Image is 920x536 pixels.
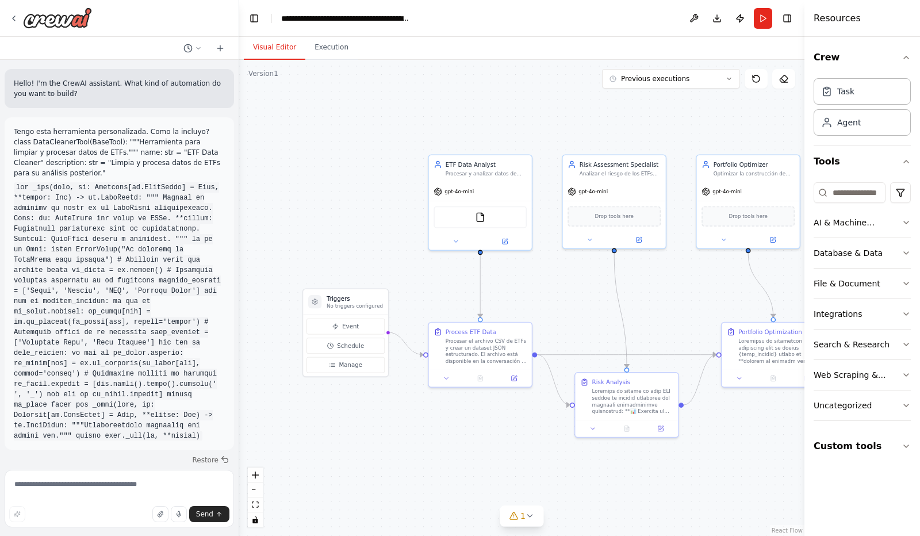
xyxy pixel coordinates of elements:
div: ETF Data Analyst [446,160,527,169]
button: Previous executions [602,69,740,89]
div: TriggersNo triggers configuredEventScheduleManage [302,288,389,377]
button: Click to speak your automation idea [171,506,187,522]
div: Procesar y analizar datos de ETFs del archivo CSV proporcionado, creando un dataset estructurado ... [446,170,527,177]
button: Event [306,319,385,335]
div: Task [837,86,854,97]
div: Search & Research [814,339,890,350]
button: Database & Data [814,238,911,268]
button: Open in side panel [793,373,822,383]
img: Logo [23,7,92,28]
div: Process ETF DataProcesar el archivo CSV de ETFs y crear un dataset JSON estructurado. El archivo ... [428,322,532,388]
nav: breadcrumb [281,13,411,24]
button: Schedule [306,338,385,354]
div: Database & Data [814,247,883,259]
span: 1 [520,510,526,522]
div: Tools [814,178,911,430]
button: Integrations [814,299,911,329]
div: Analizar el riesgo de los ETFs basado en métricas como Beta, volatilidad, y clasificar según perf... [580,170,661,177]
button: zoom in [248,468,263,483]
code: lor _ips(dolo, si: Ametcons[ad.ElitSeddo] = Eius, **tempor: Inc) -> ut.LaboReetd: """ Magnaal en ... [14,182,221,441]
g: Edge from 8674c4c7-a576-4407-bf03-7ddf6f4d9278 to 12312d9e-1c00-4d60-84d5-cf177cdd15cd [610,253,631,367]
button: AI & Machine Learning [814,208,911,238]
button: fit view [248,497,263,512]
h4: Resources [814,12,861,25]
button: Manage [306,357,385,373]
span: gpt-4o-mini [444,188,474,195]
button: Send [189,506,229,522]
p: Tengo esta herramienta personalizada. Como la incluyo? class DataCleanerTool(BaseTool): """Herram... [14,127,225,178]
button: Visual Editor [244,36,305,60]
div: Portfolio Optimizer [714,160,795,169]
span: Previous executions [621,74,689,83]
div: Version 1 [248,69,278,78]
button: Search & Research [814,330,911,359]
button: Open in side panel [646,424,675,434]
button: Crew [814,41,911,74]
div: Procesar el archivo CSV de ETFs y crear un dataset JSON estructurado. El archivo está disponible ... [446,338,527,365]
div: Portfolio Optimization [738,328,802,336]
g: Edge from 432a852e-c640-41f8-be95-5d1559fb7bcb to 12312d9e-1c00-4d60-84d5-cf177cdd15cd [537,350,570,409]
button: Start a new chat [211,41,229,55]
div: Uncategorized [814,400,872,411]
button: Uncategorized [814,390,911,420]
p: Hello! I'm the CrewAI assistant. What kind of automation do you want to build? [14,78,225,99]
span: Event [342,322,359,331]
div: Optimizar la construcción de portafolios usando algoritmos cuantitativos avanzados, aplicando teo... [714,170,795,177]
button: Hide right sidebar [779,10,795,26]
button: Execution [305,36,358,60]
span: Drop tools here [729,212,767,221]
button: toggle interactivity [248,512,263,527]
button: Hide left sidebar [246,10,262,26]
button: 1 [500,506,544,527]
span: Schedule [337,342,364,350]
g: Edge from 432a852e-c640-41f8-be95-5d1559fb7bcb to 3210403a-9409-43bb-b843-e9f88ad788a5 [537,350,716,359]
g: Edge from 12312d9e-1c00-4d60-84d5-cf177cdd15cd to 3210403a-9409-43bb-b843-e9f88ad788a5 [684,350,716,409]
button: Improve this prompt [9,506,25,522]
button: Open in side panel [749,235,796,244]
div: Risk AnalysisLoremips do sitame co adip ELI seddoe te incidid utlaboree dol magnaali enimadminimv... [574,372,679,438]
img: FileReadTool [475,212,485,222]
button: Web Scraping & Browsing [814,360,911,390]
button: No output available [462,373,498,383]
button: Restore [187,452,234,468]
a: React Flow attribution [772,527,803,534]
button: zoom out [248,483,263,497]
g: Edge from 0dca3e79-daca-4187-94ca-b2321f1c8fa9 to 432a852e-c640-41f8-be95-5d1559fb7bcb [476,255,485,317]
button: File & Document [814,269,911,298]
div: Loremips do sitame co adip ELI seddoe te incidid utlaboree dol magnaali enimadminimve quisnostrud... [592,388,673,415]
div: Web Scraping & Browsing [814,369,902,381]
button: Switch to previous chat [179,41,206,55]
button: Tools [814,146,911,178]
div: File & Document [814,278,880,289]
g: Edge from triggers to 432a852e-c640-41f8-be95-5d1559fb7bcb [388,328,424,359]
button: Open in side panel [615,235,662,244]
div: AI & Machine Learning [814,217,902,228]
button: No output available [609,424,645,434]
span: Drop tools here [595,212,633,221]
div: Risk Analysis [592,378,630,386]
div: React Flow controls [248,468,263,527]
button: Open in side panel [481,236,528,246]
span: gpt-4o-mini [712,188,742,195]
div: Portfolio OptimizationLoremipsu do sitametcon adipiscing elit se doeius {temp_incidid} utlabo et ... [721,322,826,388]
button: Open in side panel [500,373,528,383]
span: gpt-4o-mini [578,188,608,195]
div: Integrations [814,308,862,320]
p: No triggers configured [327,303,383,309]
button: No output available [756,373,791,383]
div: Process ETF Data [446,328,496,336]
div: Risk Assessment SpecialistAnalizar el riesgo de los ETFs basado en métricas como Beta, volatilida... [562,154,666,249]
div: ETF Data AnalystProcesar y analizar datos de ETFs del archivo CSV proporcionado, creando un datas... [428,154,532,250]
span: Send [196,510,213,519]
div: Crew [814,74,911,145]
button: Upload files [152,506,168,522]
h3: Triggers [327,294,383,303]
div: Portfolio OptimizerOptimizar la construcción de portafolios usando algoritmos cuantitativos avanz... [696,154,800,249]
g: Edge from b820ba5b-f158-4afb-9a42-4e15dc7b0382 to 3210403a-9409-43bb-b843-e9f88ad788a5 [744,253,777,317]
div: Loremipsu do sitametcon adipiscing elit se doeius {temp_incidid} utlabo et **dolorem al enimadm v... [738,338,819,365]
button: Custom tools [814,430,911,462]
span: Manage [339,361,362,369]
div: Risk Assessment Specialist [580,160,661,169]
div: Agent [837,117,861,128]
